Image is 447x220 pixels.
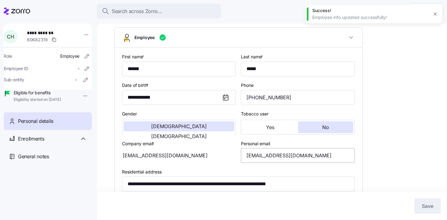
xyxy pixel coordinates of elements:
[122,53,145,60] label: First name
[122,140,156,147] label: Company email
[60,53,79,59] span: Employee
[241,90,355,105] input: Phone
[151,134,207,139] span: [DEMOGRAPHIC_DATA]
[97,4,221,19] button: Search across Zorro...
[266,125,274,130] span: Yes
[4,77,24,83] span: Sub-entity
[4,53,12,59] span: Role
[122,168,162,175] label: Residential address
[241,148,355,163] input: Email
[7,34,14,39] span: C H
[241,53,264,60] label: Last name
[241,82,254,89] label: Phone
[414,198,441,214] button: Save
[151,124,207,129] span: [DEMOGRAPHIC_DATA]
[122,110,137,117] label: Gender
[122,82,150,89] label: Date of birth
[78,65,79,72] span: -
[241,110,269,117] label: Tobacco user
[14,90,61,96] span: Eligible for benefits
[75,77,77,83] span: -
[312,14,428,20] div: Employee info updated successfully!
[312,7,428,14] div: Success!
[112,7,162,15] span: Search across Zorro...
[27,37,48,43] span: 60682319
[241,140,270,147] label: Personal email
[134,34,155,41] span: Employee
[422,202,433,210] span: Save
[18,135,44,143] span: Enrollments
[115,28,362,48] button: Employee
[14,97,61,102] span: Eligibility started on [DATE]
[4,65,28,72] span: Employee ID
[322,125,329,130] span: No
[18,117,53,125] span: Personal details
[18,153,49,160] span: General notes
